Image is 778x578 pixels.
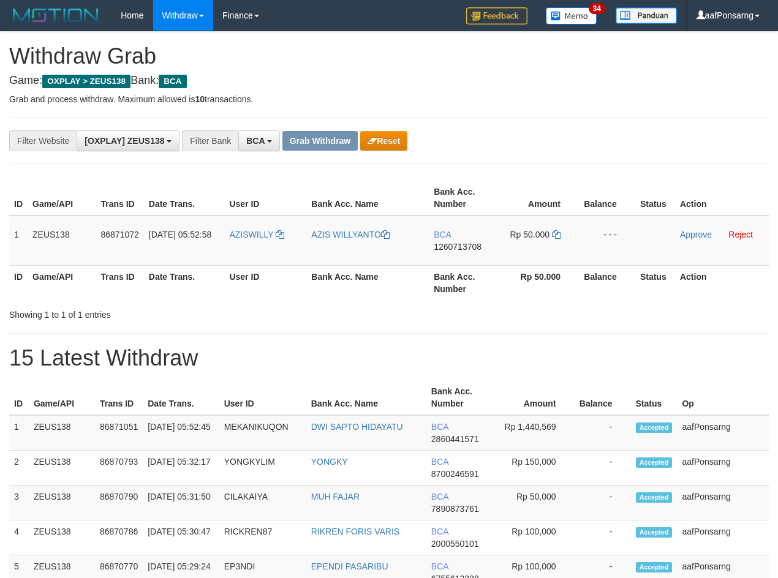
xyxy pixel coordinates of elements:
[677,486,769,520] td: aafPonsarng
[494,520,575,555] td: Rp 100,000
[575,415,631,451] td: -
[636,492,673,503] span: Accepted
[431,492,448,501] span: BCA
[219,415,306,451] td: MEKANIKUQON
[9,451,29,486] td: 2
[434,242,482,252] span: Copy 1260713708 to clipboard
[95,486,143,520] td: 86870790
[85,136,164,146] span: [OXPLAY] ZEUS138
[546,7,597,24] img: Button%20Memo.svg
[9,6,102,24] img: MOTION_logo.png
[219,520,306,555] td: RICKREN87
[311,457,348,467] a: YONGKY
[9,304,315,321] div: Showing 1 to 1 of 1 entries
[575,380,631,415] th: Balance
[306,380,426,415] th: Bank Acc. Name
[494,415,575,451] td: Rp 1,440,569
[552,230,561,239] a: Copy 50000 to clipboard
[96,265,143,300] th: Trans ID
[28,181,96,216] th: Game/API
[311,230,390,239] a: AZIS WILLYANTO
[360,131,407,151] button: Reset
[431,469,479,479] span: Copy 8700246591 to clipboard
[219,451,306,486] td: YONGKYLIM
[677,380,769,415] th: Op
[311,422,403,432] a: DWI SAPTO HIDAYATU
[143,486,219,520] td: [DATE] 05:31:50
[95,380,143,415] th: Trans ID
[675,265,769,300] th: Action
[631,380,678,415] th: Status
[219,486,306,520] td: CILAKAIYA
[494,486,575,520] td: Rp 50,000
[635,265,675,300] th: Status
[589,3,605,14] span: 34
[29,415,95,451] td: ZEUS138
[143,520,219,555] td: [DATE] 05:30:47
[494,380,575,415] th: Amount
[224,265,306,300] th: User ID
[728,230,753,239] a: Reject
[311,492,360,501] a: MUH FAJAR
[282,131,358,151] button: Grab Withdraw
[229,230,273,239] span: AZISWILLY
[9,380,29,415] th: ID
[9,265,28,300] th: ID
[636,562,673,572] span: Accepted
[29,451,95,486] td: ZEUS138
[9,216,28,266] td: 1
[429,265,498,300] th: Bank Acc. Number
[636,457,673,468] span: Accepted
[95,415,143,451] td: 86871051
[95,451,143,486] td: 86870793
[9,44,769,69] h1: Withdraw Grab
[635,181,675,216] th: Status
[42,75,130,88] span: OXPLAY > ZEUS138
[311,561,388,571] a: EPENDI PASARIBU
[28,265,96,300] th: Game/API
[579,181,635,216] th: Balance
[29,520,95,555] td: ZEUS138
[579,265,635,300] th: Balance
[498,265,579,300] th: Rp 50.000
[306,181,429,216] th: Bank Acc. Name
[636,527,673,538] span: Accepted
[219,380,306,415] th: User ID
[29,486,95,520] td: ZEUS138
[431,561,448,571] span: BCA
[143,451,219,486] td: [DATE] 05:32:17
[429,181,498,216] th: Bank Acc. Number
[96,181,143,216] th: Trans ID
[77,130,179,151] button: [OXPLAY] ZEUS138
[100,230,138,239] span: 86871072
[680,230,712,239] a: Approve
[431,539,479,549] span: Copy 2000550101 to clipboard
[195,94,205,104] strong: 10
[28,216,96,266] td: ZEUS138
[575,520,631,555] td: -
[434,230,451,239] span: BCA
[224,181,306,216] th: User ID
[144,265,225,300] th: Date Trans.
[575,486,631,520] td: -
[9,520,29,555] td: 4
[616,7,677,24] img: panduan.png
[431,457,448,467] span: BCA
[9,75,769,87] h4: Game: Bank:
[306,265,429,300] th: Bank Acc. Name
[431,422,448,432] span: BCA
[426,380,494,415] th: Bank Acc. Number
[311,527,399,536] a: RIKREN FORIS VARIS
[246,136,265,146] span: BCA
[29,380,95,415] th: Game/API
[677,451,769,486] td: aafPonsarng
[431,434,479,444] span: Copy 2860441571 to clipboard
[510,230,550,239] span: Rp 50.000
[9,130,77,151] div: Filter Website
[494,451,575,486] td: Rp 150,000
[238,130,280,151] button: BCA
[9,181,28,216] th: ID
[9,93,769,105] p: Grab and process withdraw. Maximum allowed is transactions.
[498,181,579,216] th: Amount
[144,181,225,216] th: Date Trans.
